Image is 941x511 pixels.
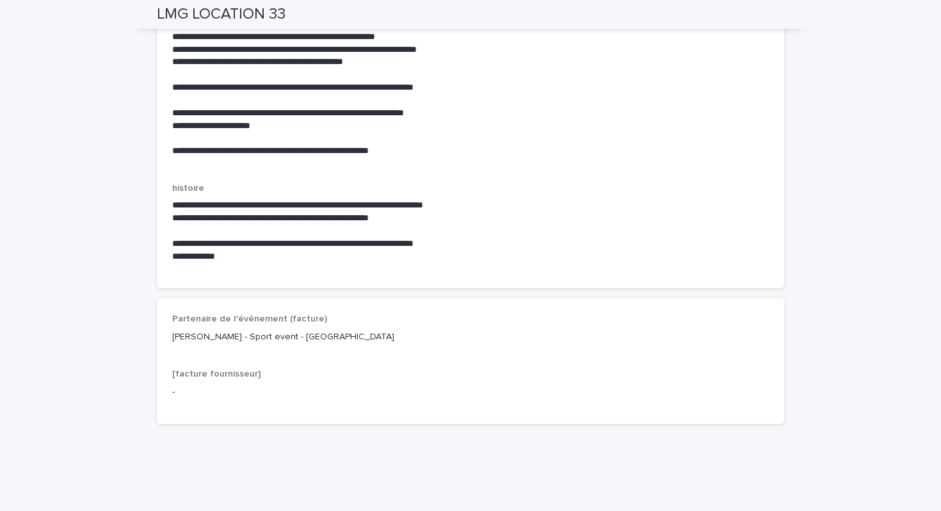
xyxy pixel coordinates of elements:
[172,314,327,323] span: Partenaire de l'événement (facture)
[157,5,286,24] h2: LMG LOCATION 33
[172,184,204,193] span: histoire
[172,330,769,344] p: [PERSON_NAME] - Sport event - [GEOGRAPHIC_DATA]
[172,385,769,399] p: -
[172,369,261,378] span: [facture fournisseur]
